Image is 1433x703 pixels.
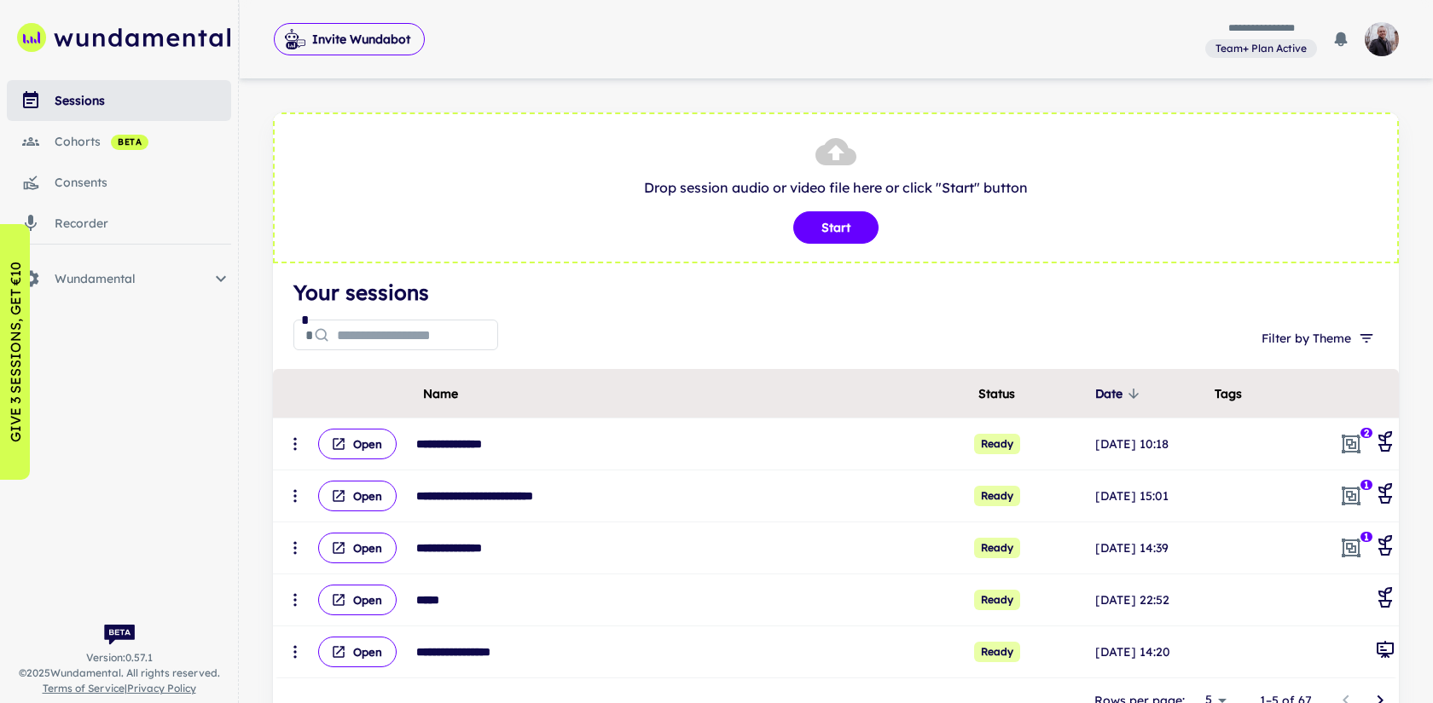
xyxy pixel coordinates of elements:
[1336,533,1366,563] span: In cohort: My client
[318,533,397,563] button: Open
[5,262,26,442] p: GIVE 3 SESSIONS, GET €10
[274,22,425,56] span: Invite Wundabot to record a meeting
[318,585,397,615] button: Open
[1215,383,1242,404] span: Tags
[55,173,231,192] div: consents
[1092,522,1211,574] td: [DATE] 14:39
[318,481,397,511] button: Open
[7,258,231,299] div: Wundamental
[1092,574,1211,626] td: [DATE] 22:52
[1092,626,1211,678] td: [DATE] 14:20
[292,177,1380,198] p: Drop session audio or video file here or click "Start" button
[1095,383,1145,404] span: Date
[43,682,125,694] a: Terms of Service
[974,486,1020,506] span: Ready
[1205,37,1317,59] a: View and manage your current plan and billing details.
[978,383,1015,404] span: Status
[19,666,220,681] span: © 2025 Wundamental. All rights reserved.
[974,434,1020,454] span: Ready
[1365,22,1399,56] img: photoURL
[111,135,148,149] span: beta
[1375,535,1395,561] div: Coaching
[1359,530,1374,544] span: 1
[1375,639,1395,665] div: General Meeting
[1336,429,1366,459] span: In 2 cohorts
[1205,39,1317,56] span: View and manage your current plan and billing details.
[1359,478,1374,492] span: 1
[7,162,231,203] a: consents
[318,637,397,667] button: Open
[1092,418,1211,470] td: [DATE] 10:18
[7,121,231,162] a: cohorts beta
[318,429,397,459] button: Open
[55,132,231,151] div: cohorts
[7,80,231,121] a: sessions
[127,682,196,694] a: Privacy Policy
[1375,483,1395,509] div: Coaching
[1092,470,1211,522] td: [DATE] 15:01
[293,277,1378,308] h4: Your sessions
[974,538,1020,558] span: Ready
[1375,587,1395,613] div: Coaching
[7,203,231,244] a: recorder
[1336,481,1366,511] span: In cohort: sdfg
[55,269,211,288] span: Wundamental
[793,211,879,244] button: Start
[1359,426,1374,440] span: 2
[1375,431,1395,457] div: Coaching
[1255,323,1378,354] button: Filter by Theme
[55,214,231,233] div: recorder
[974,590,1020,610] span: Ready
[1209,41,1314,56] span: Team+ Plan Active
[43,681,196,696] span: |
[274,23,425,55] button: Invite Wundabot
[974,642,1020,662] span: Ready
[86,650,153,666] span: Version: 0.57.1
[423,383,458,404] span: Name
[273,369,1399,678] div: scrollable content
[55,91,231,110] div: sessions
